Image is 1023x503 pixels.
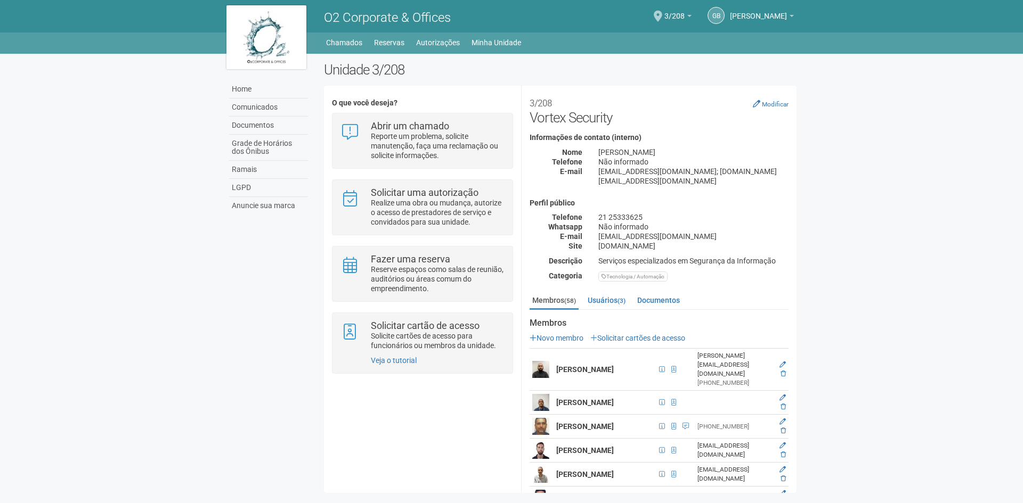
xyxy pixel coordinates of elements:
a: Membros(58) [530,292,579,310]
div: Não informado [590,222,797,232]
a: 3/208 [664,13,692,22]
img: user.png [532,394,549,411]
div: Serviços especializados em Segurança da Informação [590,256,797,266]
strong: Solicitar cartão de acesso [371,320,480,331]
a: Comunicados [229,98,308,117]
div: Não informado [590,157,797,167]
p: Realize uma obra ou mudança, autorize o acesso de prestadores de serviço e convidados para sua un... [371,198,505,227]
div: [PHONE_NUMBER] [697,422,773,431]
div: 21 25333625 [590,212,797,222]
strong: [PERSON_NAME] [556,365,614,374]
a: GB [708,7,725,24]
p: Reporte um problema, solicite manutenção, faça uma reclamação ou solicite informações. [371,131,505,160]
a: Documentos [229,117,308,135]
p: Reserve espaços como salas de reunião, auditórios ou áreas comum do empreendimento. [371,265,505,293]
a: Grade de Horários dos Ônibus [229,135,308,161]
strong: [PERSON_NAME] [556,398,614,407]
a: Excluir membro [781,451,786,458]
img: user.png [532,466,549,483]
a: Excluir membro [781,370,786,377]
span: O2 Corporate & Offices [324,10,451,25]
strong: Whatsapp [548,222,582,231]
strong: Membros [530,318,789,328]
h4: O que você deseja? [332,99,513,107]
div: [EMAIL_ADDRESS][DOMAIN_NAME] [697,465,773,483]
span: 3/208 [664,2,685,20]
a: Solicitar cartão de acesso Solicite cartões de acesso para funcionários ou membros da unidade. [340,321,504,350]
strong: Telefone [552,158,582,166]
a: Solicitar cartões de acesso [590,334,685,342]
a: Editar membro [780,418,786,425]
h4: Informações de contato (interno) [530,134,789,142]
a: Chamados [326,35,362,50]
a: Excluir membro [781,427,786,434]
a: Excluir membro [781,475,786,482]
a: Ramais [229,161,308,179]
strong: E-mail [560,232,582,241]
strong: Solicitar uma autorização [371,187,478,198]
a: Editar membro [780,361,786,368]
div: [DOMAIN_NAME] [590,241,797,251]
a: [PERSON_NAME] [730,13,794,22]
a: Fazer uma reserva Reserve espaços como salas de reunião, auditórios ou áreas comum do empreendime... [340,254,504,293]
strong: Nome [562,148,582,156]
img: user.png [532,361,549,378]
a: Excluir membro [781,403,786,410]
strong: Abrir um chamado [371,120,449,131]
strong: Telefone [552,213,582,221]
img: user.png [532,442,549,459]
a: Abrir um chamado Reporte um problema, solicite manutenção, faça uma reclamação ou solicite inform... [340,121,504,160]
div: [EMAIL_ADDRESS][DOMAIN_NAME] [590,232,797,241]
h2: Vortex Security [530,94,789,126]
img: logo.jpg [226,5,306,69]
small: 3/208 [530,98,552,109]
div: [EMAIL_ADDRESS][DOMAIN_NAME]; [DOMAIN_NAME][EMAIL_ADDRESS][DOMAIN_NAME] [590,167,797,186]
strong: [PERSON_NAME] [556,446,614,455]
a: Editar membro [780,394,786,401]
a: Novo membro [530,334,583,342]
strong: E-mail [560,167,582,176]
a: Editar membro [780,466,786,473]
a: Autorizações [416,35,460,50]
a: Home [229,80,308,98]
a: Veja o tutorial [371,356,417,365]
a: Documentos [635,292,683,308]
small: (58) [564,297,576,304]
a: Editar membro [780,442,786,449]
a: Minha Unidade [472,35,521,50]
img: user.png [532,418,549,435]
small: Modificar [762,101,789,108]
a: Editar membro [780,490,786,497]
div: Tecnologia / Automação [598,271,668,282]
a: Modificar [753,100,789,108]
a: Solicitar uma autorização Realize uma obra ou mudança, autorize o acesso de prestadores de serviç... [340,188,504,227]
div: [PERSON_NAME][EMAIL_ADDRESS][DOMAIN_NAME] [697,351,773,378]
a: Reservas [374,35,404,50]
div: [EMAIL_ADDRESS][DOMAIN_NAME] [697,441,773,459]
strong: [PERSON_NAME] [556,470,614,479]
strong: Site [569,242,582,250]
small: (3) [618,297,626,304]
strong: Categoria [549,271,582,280]
strong: Descrição [549,257,582,265]
span: Glauton Borges de Paula [730,2,787,20]
a: Usuários(3) [585,292,628,308]
a: Anuncie sua marca [229,197,308,215]
p: Solicite cartões de acesso para funcionários ou membros da unidade. [371,331,505,350]
h4: Perfil público [530,199,789,207]
div: [PERSON_NAME] [590,147,797,157]
div: [PHONE_NUMBER] [697,378,773,387]
strong: Fazer uma reserva [371,253,450,265]
a: LGPD [229,179,308,197]
strong: [PERSON_NAME] [556,422,614,431]
h2: Unidade 3/208 [324,62,797,78]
